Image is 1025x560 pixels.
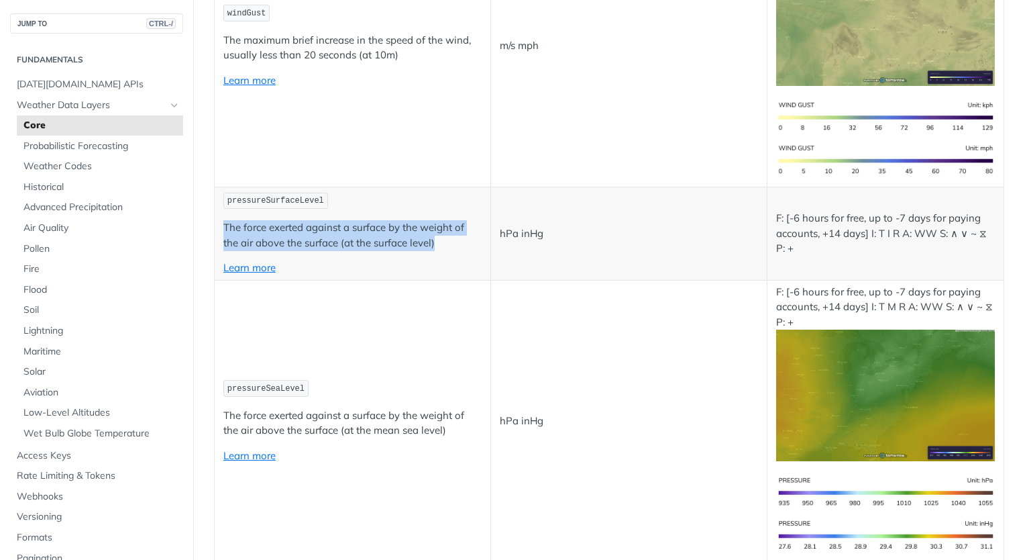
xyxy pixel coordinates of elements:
[223,408,482,438] p: The force exerted against a surface by the weight of the air above the surface (at the mean sea l...
[223,261,276,274] a: Learn more
[10,13,183,34] button: JUMP TOCTRL-/
[23,324,180,338] span: Lightning
[17,424,183,444] a: Wet Bulb Globe Temperature
[17,510,180,524] span: Versioning
[776,110,995,123] span: Expand image
[146,18,176,29] span: CTRL-/
[17,280,183,300] a: Flood
[227,384,305,393] span: pressureSeaLevel
[23,283,180,297] span: Flood
[23,345,180,359] span: Maritime
[776,211,995,256] p: F: [-6 hours for free, up to -7 days for paying accounts, +14 days] I: T I R A: WW S: ∧ ∨ ~ ⧖ P: +
[23,386,180,400] span: Aviation
[23,263,180,276] span: Fire
[23,242,180,256] span: Pollen
[23,427,180,440] span: Wet Bulb Globe Temperature
[776,388,995,401] span: Expand image
[23,222,180,235] span: Air Quality
[17,156,183,177] a: Weather Codes
[10,95,183,115] a: Weather Data LayersHide subpages for Weather Data Layers
[17,78,180,91] span: [DATE][DOMAIN_NAME] APIs
[17,115,183,136] a: Core
[500,226,758,242] p: hPa inHg
[17,321,183,341] a: Lightning
[17,259,183,279] a: Fire
[23,160,180,173] span: Weather Codes
[17,383,183,403] a: Aviation
[10,487,183,507] a: Webhooks
[500,414,758,429] p: hPa inHg
[23,304,180,317] span: Soil
[227,9,266,18] span: windGust
[23,140,180,153] span: Probabilistic Forecasting
[776,485,995,498] span: Expand image
[169,100,180,111] button: Hide subpages for Weather Data Layers
[23,406,180,420] span: Low-Level Altitudes
[23,365,180,379] span: Solar
[500,38,758,54] p: m/s mph
[23,119,180,132] span: Core
[227,196,324,205] span: pressureSurfaceLevel
[223,33,482,63] p: The maximum brief increase in the speed of the wind, usually less than 20 seconds (at 10m)
[223,74,276,87] a: Learn more
[17,490,180,504] span: Webhooks
[17,136,183,156] a: Probabilistic Forecasting
[17,300,183,320] a: Soil
[17,218,183,238] a: Air Quality
[17,342,183,362] a: Maritime
[776,13,995,26] span: Expand image
[17,239,183,259] a: Pollen
[23,201,180,214] span: Advanced Precipitation
[223,220,482,250] p: The force exerted against a surface by the weight of the air above the surface (at the surface le...
[776,285,995,461] p: F: [-6 hours for free, up to -7 days for paying accounts, +14 days] I: T M R A: WW S: ∧ ∨ ~ ⧖ P: +
[223,449,276,462] a: Learn more
[17,469,180,483] span: Rate Limiting & Tokens
[23,181,180,194] span: Historical
[10,446,183,466] a: Access Keys
[10,466,183,486] a: Rate Limiting & Tokens
[17,362,183,382] a: Solar
[776,153,995,166] span: Expand image
[17,403,183,423] a: Low-Level Altitudes
[10,507,183,527] a: Versioning
[17,177,183,197] a: Historical
[10,54,183,66] h2: Fundamentals
[17,449,180,463] span: Access Keys
[776,528,995,541] span: Expand image
[17,531,180,545] span: Formats
[10,75,183,95] a: [DATE][DOMAIN_NAME] APIs
[10,528,183,548] a: Formats
[17,197,183,218] a: Advanced Precipitation
[17,99,166,112] span: Weather Data Layers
